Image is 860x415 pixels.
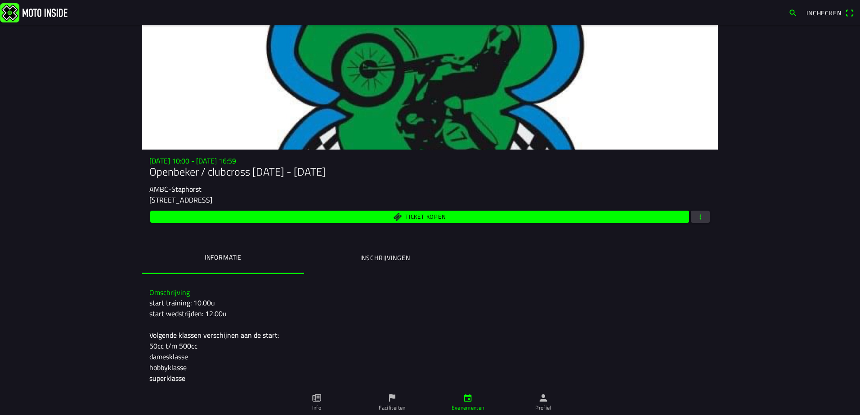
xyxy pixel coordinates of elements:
[463,393,473,403] ion-icon: calendar
[149,165,711,178] h1: Openbeker / clubcross [DATE] - [DATE]
[405,214,446,220] span: Ticket kopen
[149,288,711,297] h3: Omschrijving
[205,252,242,262] ion-label: Informatie
[802,5,858,20] a: Incheckenqr scanner
[312,404,321,412] ion-label: Info
[149,184,202,194] ion-text: AMBC-Staphorst
[784,5,802,20] a: search
[379,404,405,412] ion-label: Faciliteiten
[538,393,548,403] ion-icon: person
[806,8,842,18] span: Inchecken
[452,404,484,412] ion-label: Evenementen
[387,393,397,403] ion-icon: flag
[360,253,410,263] ion-label: Inschrijvingen
[312,393,322,403] ion-icon: paper
[149,297,711,384] div: start training: 10.00u start wedstrijden: 12.00u Volgende klassen verschijnen aan de start: 50cc ...
[149,194,212,205] ion-text: [STREET_ADDRESS]
[535,404,551,412] ion-label: Profiel
[149,157,711,165] h3: [DATE] 10:00 - [DATE] 16:59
